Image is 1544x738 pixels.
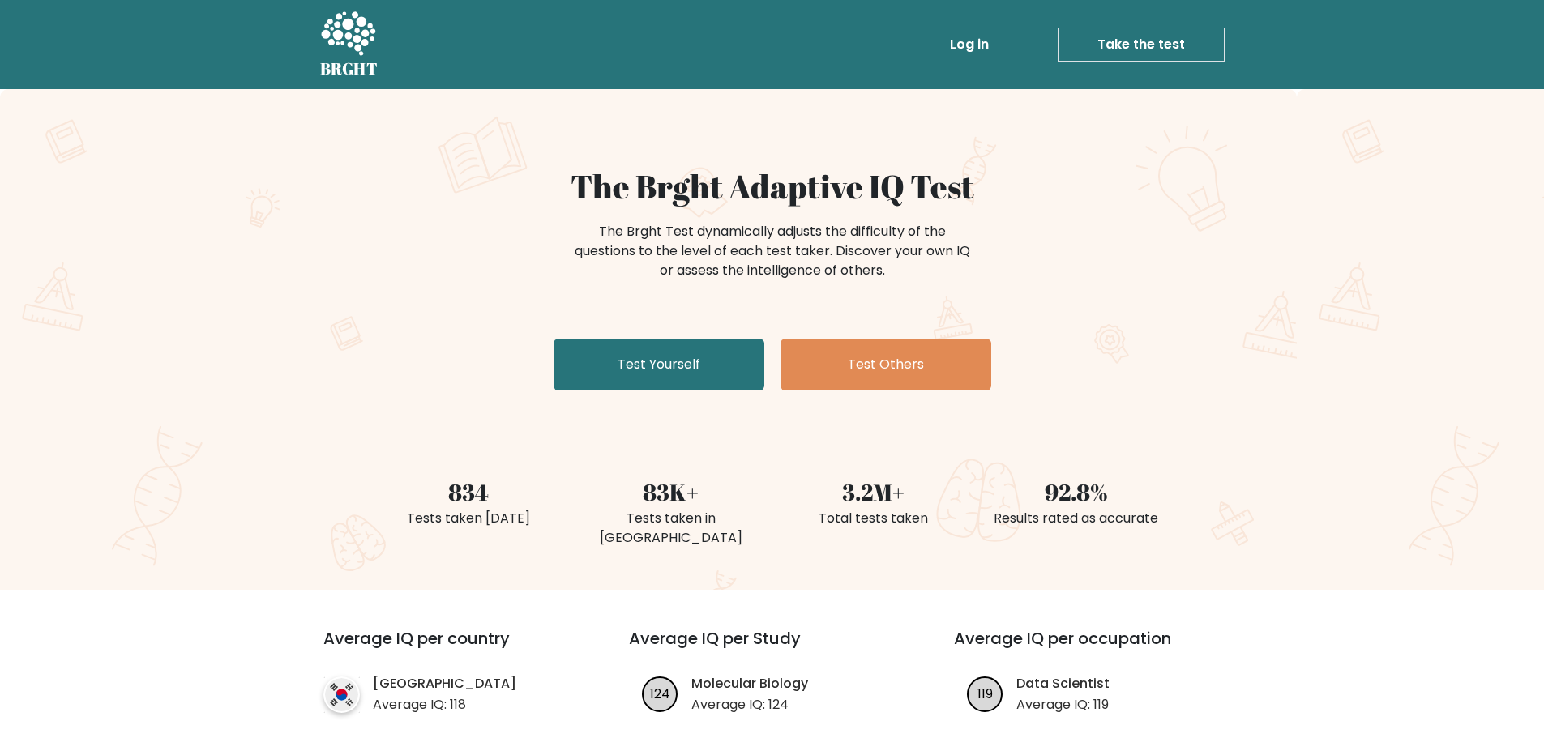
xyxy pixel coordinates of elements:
[580,475,763,509] div: 83K+
[377,509,560,528] div: Tests taken [DATE]
[629,629,915,668] h3: Average IQ per Study
[323,676,360,713] img: country
[1058,28,1225,62] a: Take the test
[691,695,808,715] p: Average IQ: 124
[691,674,808,693] a: Molecular Biology
[377,167,1168,206] h1: The Brght Adaptive IQ Test
[650,684,670,702] text: 124
[323,629,571,668] h3: Average IQ per country
[320,59,379,79] h5: BRGHT
[782,475,965,509] div: 3.2M+
[570,222,975,280] div: The Brght Test dynamically adjusts the difficulty of the questions to the level of each test take...
[985,509,1168,528] div: Results rated as accurate
[373,695,516,715] p: Average IQ: 118
[580,509,763,548] div: Tests taken in [GEOGRAPHIC_DATA]
[943,28,995,61] a: Log in
[985,475,1168,509] div: 92.8%
[554,339,764,390] a: Test Yourself
[1016,695,1110,715] p: Average IQ: 119
[373,674,516,693] a: [GEOGRAPHIC_DATA]
[781,339,991,390] a: Test Others
[954,629,1240,668] h3: Average IQ per occupation
[377,475,560,509] div: 834
[977,684,993,702] text: 119
[782,509,965,528] div: Total tests taken
[1016,674,1110,693] a: Data Scientist
[320,6,379,83] a: BRGHT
